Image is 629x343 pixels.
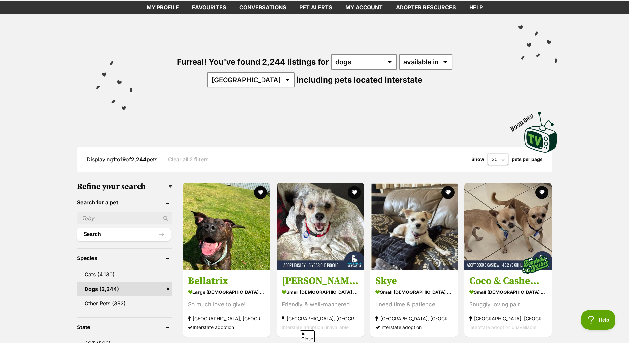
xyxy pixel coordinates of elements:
[375,275,453,288] h3: Skye
[375,288,453,297] strong: small [DEMOGRAPHIC_DATA] Dog
[188,300,265,309] div: So much love to give!
[469,325,536,330] span: Interstate adoption unavailable
[77,282,172,296] a: Dogs (2,244)
[441,186,455,199] button: favourite
[512,157,542,162] label: pets per page
[113,156,115,163] strong: 1
[77,228,171,241] button: Search
[389,1,463,14] a: Adopter resources
[282,288,359,297] strong: small [DEMOGRAPHIC_DATA] Dog
[300,330,315,342] span: Close
[186,1,233,14] a: Favourites
[297,75,422,85] span: including pets located interstate
[233,1,293,14] a: conversations
[469,300,547,309] div: Snuggly loving pair
[177,57,329,67] span: Furreal! You've found 2,244 listings for
[472,157,484,162] span: Show
[77,324,172,330] header: State
[282,314,359,323] strong: [GEOGRAPHIC_DATA], [GEOGRAPHIC_DATA]
[282,325,349,330] span: Interstate adoption unavailable
[469,314,547,323] strong: [GEOGRAPHIC_DATA], [GEOGRAPHIC_DATA]
[254,186,267,199] button: favourite
[168,156,209,162] a: Clear all 2 filters
[293,1,339,14] a: Pet alerts
[370,270,458,337] a: Skye small [DEMOGRAPHIC_DATA] Dog I need time & patience [GEOGRAPHIC_DATA], [GEOGRAPHIC_DATA] Int...
[348,186,361,199] button: favourite
[87,156,157,163] span: Displaying to of pets
[188,275,265,288] h3: Bellatrix
[375,300,453,309] div: I need time & patience
[183,270,270,337] a: Bellatrix large [DEMOGRAPHIC_DATA] Dog So much love to give! [GEOGRAPHIC_DATA], [GEOGRAPHIC_DATA]...
[282,275,359,288] h3: [PERSON_NAME] - [DEMOGRAPHIC_DATA] Poodle
[581,310,616,330] iframe: Help Scout Beacon - Open
[524,112,557,153] img: PetRescue TV logo
[464,270,552,337] a: Coco & Cashew - 4 & [DEMOGRAPHIC_DATA] Chihuahuas small [DEMOGRAPHIC_DATA] Dog Snuggly loving pai...
[509,108,540,132] span: Boop this!
[77,267,172,281] a: Cats (4,130)
[463,1,489,14] a: Help
[188,323,265,332] div: Interstate adoption
[469,275,547,288] h3: Coco & Cashew - 4 & [DEMOGRAPHIC_DATA] Chihuahuas
[131,156,147,163] strong: 2,244
[535,186,548,199] button: favourite
[464,183,552,270] img: Coco & Cashew - 4 & 2 Year Old Chihuahuas - Chihuahua Dog
[77,255,172,261] header: Species
[375,314,453,323] strong: [GEOGRAPHIC_DATA], [GEOGRAPHIC_DATA]
[77,296,172,310] a: Other Pets (393)
[183,183,270,270] img: Bellatrix - American Staffordshire Terrier Dog
[77,199,172,205] header: Search for a pet
[524,106,557,154] a: Boop this!
[277,183,364,270] img: Bosley - 5 Year Old Poodle - Poodle Dog
[77,182,172,191] h3: Refine your search
[277,270,364,337] a: [PERSON_NAME] - [DEMOGRAPHIC_DATA] Poodle small [DEMOGRAPHIC_DATA] Dog Friendly & well-mannered [...
[77,212,172,224] input: Toby
[188,314,265,323] strong: [GEOGRAPHIC_DATA], [GEOGRAPHIC_DATA]
[370,183,458,270] img: Skye - Maltese x Shih Tzu Dog
[339,1,389,14] a: My account
[375,323,453,332] div: Interstate adoption
[469,288,547,297] strong: small [DEMOGRAPHIC_DATA] Dog
[140,1,186,14] a: My profile
[188,288,265,297] strong: large [DEMOGRAPHIC_DATA] Dog
[519,248,552,281] img: bonded besties
[282,300,359,309] div: Friendly & well-mannered
[120,156,126,163] strong: 19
